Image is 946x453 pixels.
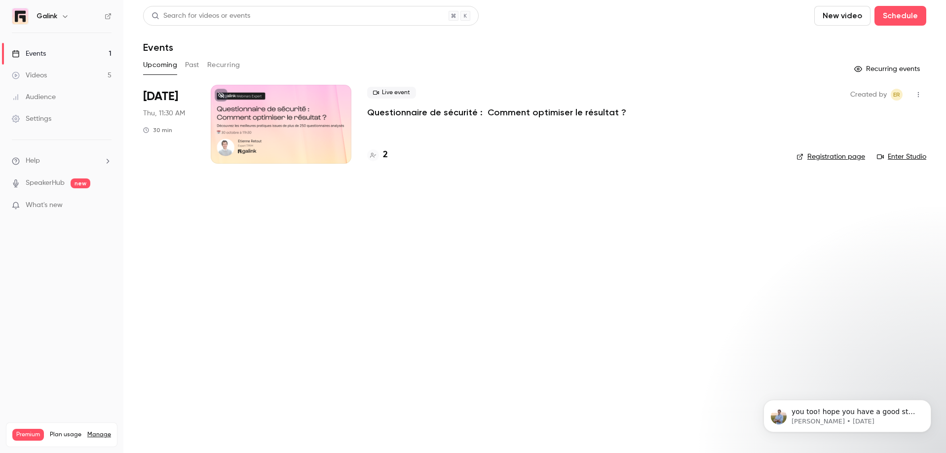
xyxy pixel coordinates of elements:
[749,379,946,448] iframe: Intercom notifications message
[850,61,926,77] button: Recurring events
[367,106,626,118] a: Questionnaire de sécurité : Comment optimiser le résultat ?
[874,6,926,26] button: Schedule
[143,85,195,164] div: Oct 30 Thu, 11:30 AM (Europe/Paris)
[87,431,111,439] a: Manage
[143,89,178,105] span: [DATE]
[12,156,112,166] li: help-dropdown-opener
[151,11,250,21] div: Search for videos or events
[143,57,177,73] button: Upcoming
[26,200,63,210] span: What's new
[12,70,47,80] div: Videos
[12,49,46,59] div: Events
[12,8,28,24] img: Galink
[383,148,388,162] h4: 2
[891,89,903,101] span: Etienne Retout
[367,87,416,99] span: Live event
[143,41,173,53] h1: Events
[143,108,185,118] span: Thu, 11:30 AM
[12,114,51,124] div: Settings
[12,92,56,102] div: Audience
[877,152,926,162] a: Enter Studio
[143,126,172,134] div: 30 min
[850,89,887,101] span: Created by
[814,6,870,26] button: New video
[26,156,40,166] span: Help
[207,57,240,73] button: Recurring
[893,89,900,101] span: ER
[26,178,65,188] a: SpeakerHub
[71,178,90,188] span: new
[796,152,865,162] a: Registration page
[185,57,199,73] button: Past
[37,11,57,21] h6: Galink
[367,148,388,162] a: 2
[12,429,44,441] span: Premium
[50,431,81,439] span: Plan usage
